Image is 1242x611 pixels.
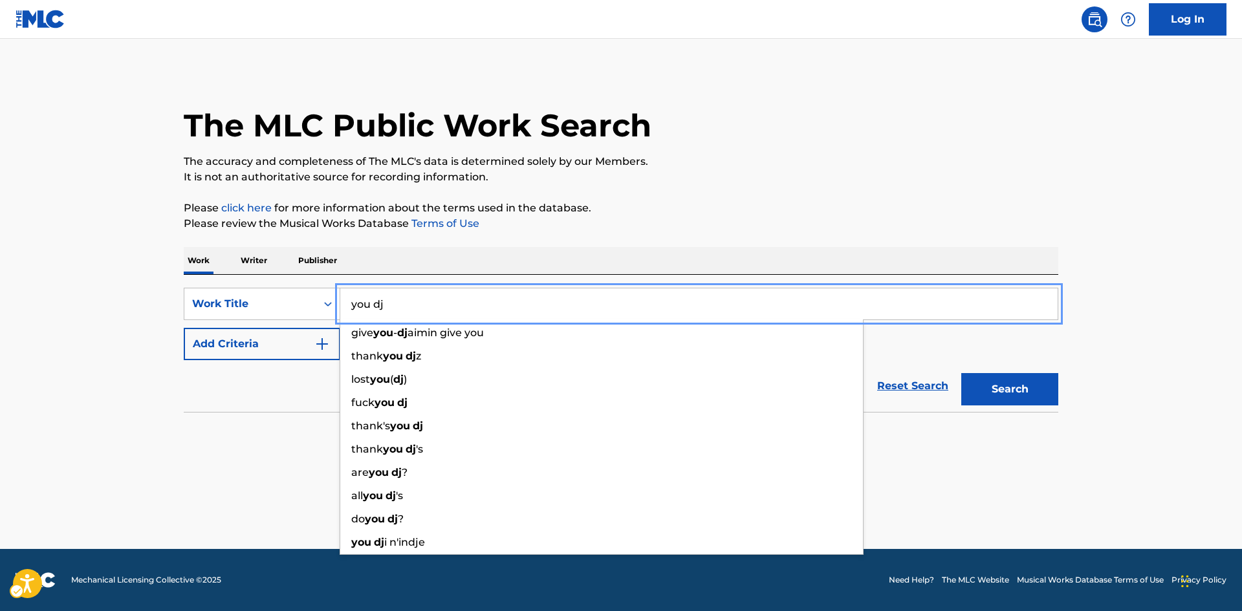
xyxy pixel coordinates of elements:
[184,247,213,274] p: Work
[383,443,403,455] strong: you
[1177,549,1242,611] iframe: Hubspot Iframe
[340,345,863,368] li: thankyoudjz
[351,327,373,339] span: give
[237,247,271,274] p: Writer
[1149,3,1226,36] a: Log In
[390,420,410,432] strong: you
[351,420,390,432] span: thank's
[351,396,375,409] span: fuck
[16,10,65,28] img: MLC Logo
[387,513,398,525] strong: dj
[404,373,407,385] span: )
[889,574,934,586] a: Need Help?
[184,216,1058,231] p: Please review the Musical Works Database
[340,368,863,391] li: lostyou(dj)
[406,443,416,455] strong: dj
[942,574,1009,586] a: The MLC Website
[351,513,365,525] span: do
[340,438,863,461] li: thankyoudj's
[184,288,1058,412] form: Search Form
[416,443,423,455] span: 's
[71,574,221,586] span: Mechanical Licensing Collective © 2025
[365,513,385,525] strong: you
[393,327,397,339] span: -
[1120,12,1136,27] img: help
[373,327,393,339] strong: you
[184,169,1058,185] p: It is not an authoritative source for recording information.
[397,396,408,409] strong: dj
[402,466,408,478] span: ?
[16,572,56,588] img: logo
[396,489,403,502] span: 's
[390,373,393,385] span: (
[363,489,383,502] strong: you
[340,461,863,484] li: areyoudj?
[192,296,309,312] div: Work Title
[383,350,403,362] strong: you
[375,396,395,409] strong: you
[351,373,370,385] span: lost
[871,372,955,400] a: Reset Search
[340,321,863,345] li: giveyou-djaimin give you
[1017,574,1164,586] a: Musical Works Database Terms of Use
[340,508,863,531] li: doyoudj?
[416,350,421,362] span: z
[351,443,383,455] span: thank
[184,106,651,145] h1: The MLC Public Work Search
[370,373,390,385] strong: you
[314,336,330,352] img: 9d2ae6d4665cec9f34b9.svg
[351,466,369,478] span: are
[391,466,402,478] strong: dj
[386,489,396,502] strong: dj
[184,200,1058,216] p: Please for more information about the terms used in the database.
[340,391,863,414] li: fuckyoudj
[340,484,863,508] li: allyoudj's
[351,536,371,548] strong: you
[369,466,389,478] strong: you
[397,327,408,339] strong: dj
[340,414,863,438] li: thank'syoudj
[1087,12,1102,27] img: search
[409,217,479,230] a: Terms of Use
[374,536,384,548] strong: dj
[398,513,404,525] span: ?
[961,373,1058,405] button: Search
[184,154,1058,169] p: The accuracy and completeness of The MLC's data is determined solely by our Members.
[1177,549,1242,611] div: Chat Widget
[1181,562,1189,601] div: Drag
[408,327,484,339] span: aimin give you
[351,350,383,362] span: thank
[184,328,340,360] button: Add Criteria
[393,373,404,385] strong: dj
[384,536,425,548] span: i n'indje
[413,420,423,432] strong: dj
[294,247,341,274] p: Publisher
[221,202,272,214] a: click here
[351,489,363,502] span: all
[1171,574,1226,586] a: Privacy Policy
[406,350,416,362] strong: dj
[340,288,1058,319] input: Search...
[340,531,863,554] li: youdji n'indje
